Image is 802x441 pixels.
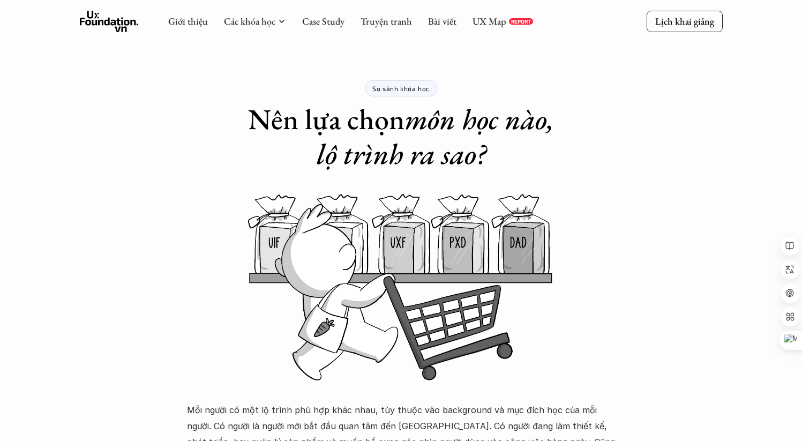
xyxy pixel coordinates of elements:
[473,15,506,27] a: UX Map
[224,15,275,27] a: Các khóa học
[647,11,723,32] a: Lịch khai giảng
[372,85,430,92] p: So sánh khóa học
[235,102,567,171] h1: Nên lựa chọn
[655,15,714,27] p: Lịch khai giảng
[168,15,208,27] a: Giới thiệu
[511,18,531,25] p: REPORT
[317,100,561,173] em: môn học nào, lộ trình ra sao?
[361,15,412,27] a: Truyện tranh
[302,15,344,27] a: Case Study
[428,15,456,27] a: Bài viết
